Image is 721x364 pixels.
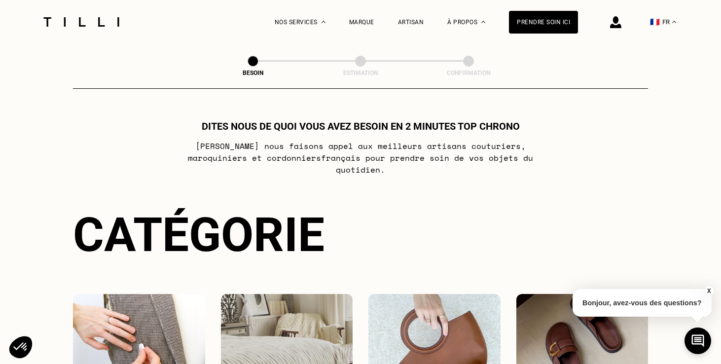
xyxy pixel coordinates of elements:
img: icône connexion [610,16,621,28]
a: Marque [349,19,374,26]
div: Confirmation [419,70,518,76]
img: menu déroulant [672,21,676,23]
img: Menu déroulant à propos [481,21,485,23]
h1: Dites nous de quoi vous avez besoin en 2 minutes top chrono [202,120,520,132]
a: Artisan [398,19,424,26]
p: Bonjour, avez-vous des questions? [573,289,712,317]
span: 🇫🇷 [650,17,660,27]
p: [PERSON_NAME] nous faisons appel aux meilleurs artisans couturiers , maroquiniers et cordonniers ... [165,140,556,176]
div: Estimation [311,70,410,76]
div: Catégorie [73,207,648,262]
button: X [704,286,714,296]
a: Prendre soin ici [509,11,578,34]
div: Besoin [204,70,302,76]
img: Menu déroulant [322,21,325,23]
img: Logo du service de couturière Tilli [40,17,123,27]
